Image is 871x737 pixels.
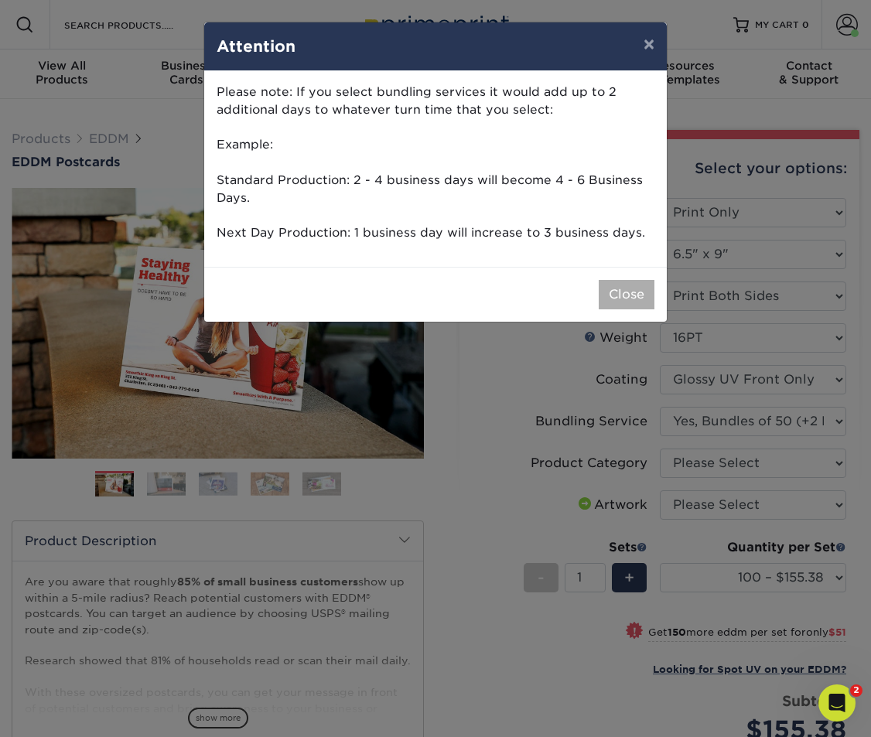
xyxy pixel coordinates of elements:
[217,84,654,242] p: Please note: If you select bundling services it would add up to 2 additional days to whatever tur...
[599,280,654,309] button: Close
[818,684,856,722] iframe: Intercom live chat
[850,684,862,697] span: 2
[217,35,654,58] h4: Attention
[631,22,667,66] button: ×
